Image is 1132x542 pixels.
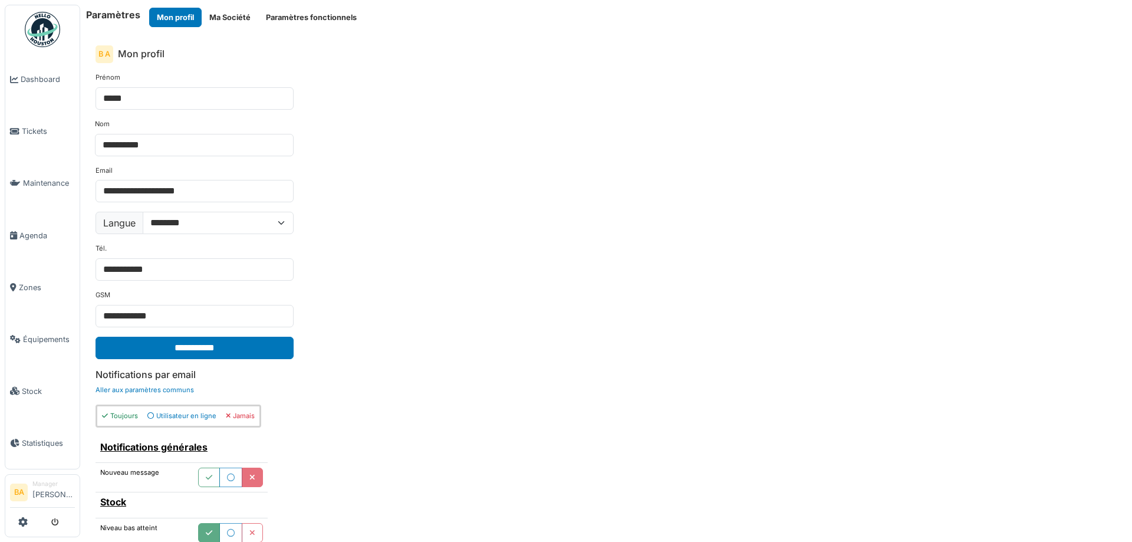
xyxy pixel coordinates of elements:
[22,126,75,137] span: Tickets
[19,282,75,293] span: Zones
[149,8,202,27] button: Mon profil
[96,244,107,254] label: Tél.
[22,386,75,397] span: Stock
[19,230,75,241] span: Agenda
[10,479,75,508] a: BA Manager[PERSON_NAME]
[96,73,120,83] label: Prénom
[10,484,28,501] li: BA
[86,9,140,21] h6: Paramètres
[5,157,80,209] a: Maintenance
[5,209,80,261] a: Agenda
[100,442,263,453] h6: Notifications générales
[96,45,113,63] div: B A
[100,468,159,478] label: Nouveau message
[100,523,157,533] label: Niveau bas atteint
[96,386,194,394] a: Aller aux paramètres communs
[5,313,80,365] a: Équipements
[202,8,258,27] button: Ma Société
[5,261,80,313] a: Zones
[96,290,110,300] label: GSM
[147,411,216,421] div: Utilisateur en ligne
[25,12,60,47] img: Badge_color-CXgf-gQk.svg
[96,212,143,234] label: Langue
[23,334,75,345] span: Équipements
[32,479,75,505] li: [PERSON_NAME]
[258,8,364,27] button: Paramètres fonctionnels
[95,119,110,129] label: Nom
[22,438,75,449] span: Statistiques
[23,178,75,189] span: Maintenance
[102,411,138,421] div: Toujours
[21,74,75,85] span: Dashboard
[226,411,255,421] div: Jamais
[5,365,80,417] a: Stock
[5,417,80,469] a: Statistiques
[100,497,263,508] h6: Stock
[96,369,1117,380] h6: Notifications par email
[118,48,164,60] h6: Mon profil
[96,166,113,176] label: Email
[32,479,75,488] div: Manager
[5,54,80,106] a: Dashboard
[5,106,80,157] a: Tickets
